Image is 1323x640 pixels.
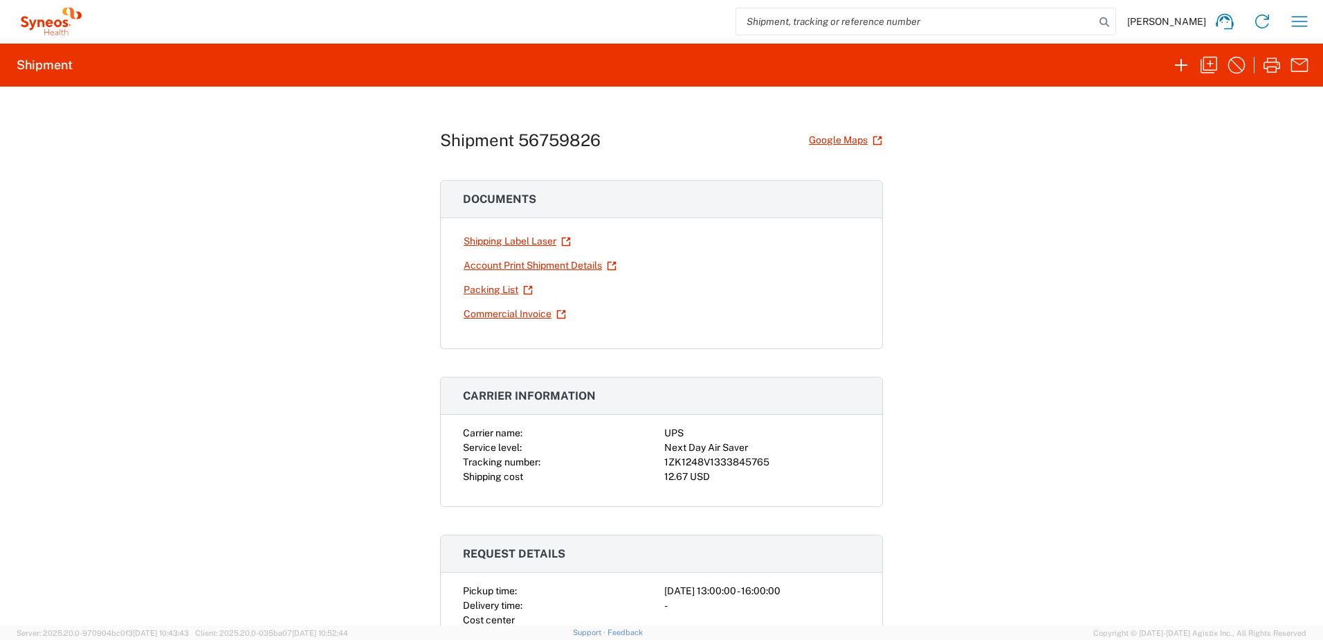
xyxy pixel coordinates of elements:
span: Cost center [463,614,515,625]
span: Shipping cost [463,471,523,482]
div: - [664,598,860,613]
span: [PERSON_NAME] [1127,15,1206,28]
h1: Shipment 56759826 [440,130,601,150]
span: Server: 2025.20.0-970904bc0f3 [17,629,189,637]
span: Delivery time: [463,600,522,611]
div: [DATE] 13:00:00 - 16:00:00 [664,584,860,598]
a: Account Print Shipment Details [463,254,617,278]
span: Service level: [463,442,522,453]
div: 12.67 USD [664,470,860,484]
div: UPS [664,426,860,441]
h2: Shipment [17,57,73,73]
span: Tracking number: [463,456,540,468]
span: Carrier information [463,389,596,402]
span: Request details [463,547,565,560]
span: Copyright © [DATE]-[DATE] Agistix Inc., All Rights Reserved [1093,627,1306,639]
span: Pickup time: [463,585,517,596]
span: [DATE] 10:43:43 [133,629,189,637]
a: Google Maps [808,128,883,152]
span: Carrier name: [463,427,522,438]
a: Commercial Invoice [463,302,567,326]
div: 1ZK1248V1333845765 [664,455,860,470]
div: Next Day Air Saver [664,441,860,455]
a: Shipping Label Laser [463,229,572,254]
span: Client: 2025.20.0-035ba07 [195,629,348,637]
span: [DATE] 10:52:44 [292,629,348,637]
a: Support [573,628,608,637]
span: Documents [463,193,536,206]
a: Feedback [608,628,643,637]
input: Shipment, tracking or reference number [736,8,1095,35]
a: Packing List [463,278,533,302]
